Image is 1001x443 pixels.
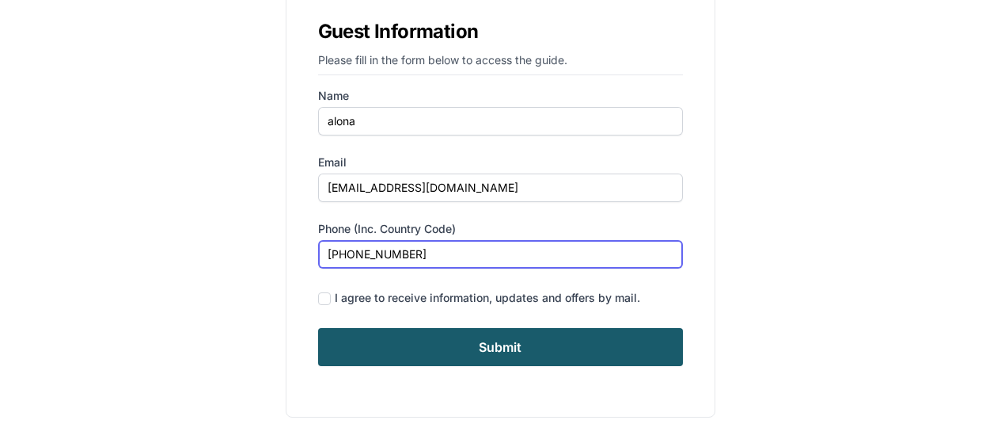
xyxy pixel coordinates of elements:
[318,17,684,46] h1: Guest Information
[318,88,684,104] label: Name
[318,52,684,75] p: Please fill in the form below to access the guide.
[335,290,640,306] div: I agree to receive information, updates and offers by mail.
[318,221,684,237] label: Phone (inc. country code)
[318,155,684,170] label: Email
[318,328,684,366] input: Submit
